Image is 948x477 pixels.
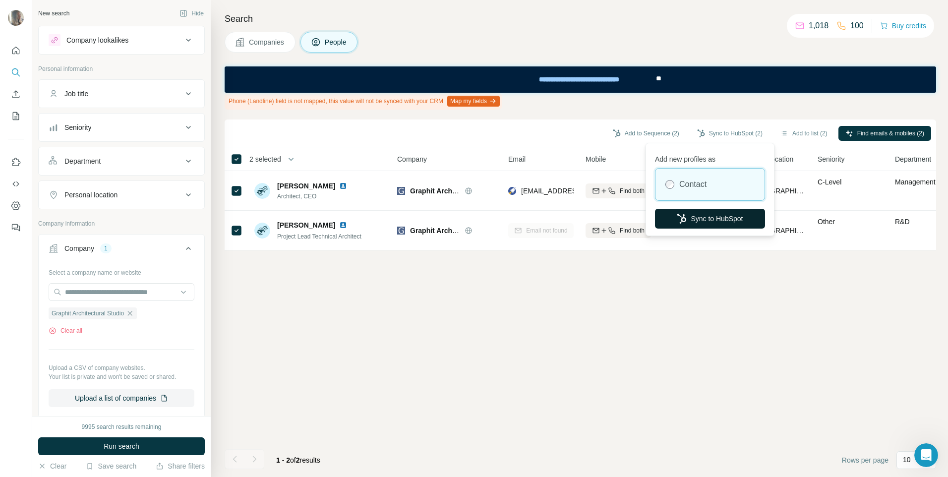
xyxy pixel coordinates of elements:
[8,197,24,215] button: Dashboard
[39,237,204,264] button: Company1
[82,422,162,431] div: 9995 search results remaining
[325,37,348,47] span: People
[620,226,645,235] span: Find both
[277,220,335,230] span: [PERSON_NAME]
[753,186,806,196] span: [GEOGRAPHIC_DATA]
[49,389,194,407] button: Upload a list of companies
[895,154,931,164] span: Department
[38,437,205,455] button: Run search
[225,66,936,93] iframe: Banner
[410,187,503,195] span: Graphit Architectural Studio
[8,85,24,103] button: Enrich CSV
[64,89,88,99] div: Job title
[39,149,204,173] button: Department
[914,443,938,467] iframe: Intercom live chat
[8,175,24,193] button: Use Surfe API
[249,37,285,47] span: Companies
[818,218,835,226] span: Other
[276,456,290,464] span: 1 - 2
[277,233,361,240] span: Project Lead Technical Architect
[818,154,844,164] span: Seniority
[39,82,204,106] button: Job title
[64,122,91,132] div: Seniority
[66,35,128,45] div: Company lookalikes
[753,226,806,236] span: [GEOGRAPHIC_DATA]
[895,218,910,226] span: R&D
[8,10,24,26] img: Avatar
[857,129,924,138] span: Find emails & mobiles (2)
[39,183,204,207] button: Personal location
[655,150,765,164] p: Add new profiles as
[39,28,204,52] button: Company lookalikes
[64,243,94,253] div: Company
[606,126,686,141] button: Add to Sequence (2)
[447,96,500,107] button: Map my fields
[410,227,503,235] span: Graphit Architectural Studio
[39,116,204,139] button: Seniority
[339,182,347,190] img: LinkedIn logo
[296,456,300,464] span: 2
[38,9,69,18] div: New search
[903,455,911,465] p: 10
[690,126,770,141] button: Sync to HubSpot (2)
[895,178,936,186] span: Management
[100,244,112,253] div: 1
[64,156,101,166] div: Department
[8,63,24,81] button: Search
[850,20,864,32] p: 100
[52,309,124,318] span: Graphit Architectural Studio
[86,461,136,471] button: Save search
[49,363,194,372] p: Upload a CSV of company websites.
[104,441,139,451] span: Run search
[880,19,926,33] button: Buy credits
[818,178,841,186] span: C-Level
[620,186,645,195] span: Find both
[397,227,405,235] img: Logo of Graphit Architectural Studio
[838,126,931,141] button: Find emails & mobiles (2)
[38,219,205,228] p: Company information
[773,126,834,141] button: Add to list (2)
[809,20,829,32] p: 1,018
[290,456,296,464] span: of
[49,264,194,277] div: Select a company name or website
[679,179,707,190] label: Contact
[397,187,405,195] img: Logo of Graphit Architectural Studio
[276,456,320,464] span: results
[254,183,270,199] img: Avatar
[397,154,427,164] span: Company
[655,209,765,229] button: Sync to HubSpot
[277,181,335,191] span: [PERSON_NAME]
[8,42,24,60] button: Quick start
[173,6,211,21] button: Hide
[49,372,194,381] p: Your list is private and won't be saved or shared.
[521,187,639,195] span: [EMAIL_ADDRESS][DOMAIN_NAME]
[508,186,516,196] img: provider rocketreach logo
[277,192,351,201] span: Architect, CEO
[49,326,82,335] button: Clear all
[38,64,205,73] p: Personal information
[254,223,270,238] img: Avatar
[8,153,24,171] button: Use Surfe on LinkedIn
[339,221,347,229] img: LinkedIn logo
[586,183,651,198] button: Find both
[586,154,606,164] span: Mobile
[842,455,889,465] span: Rows per page
[38,461,66,471] button: Clear
[225,12,936,26] h4: Search
[586,223,651,238] button: Find both
[508,154,526,164] span: Email
[8,219,24,237] button: Feedback
[249,154,281,164] span: 2 selected
[8,107,24,125] button: My lists
[156,461,205,471] button: Share filters
[225,93,502,110] div: Phone (Landline) field is not mapped, this value will not be synced with your CRM
[64,190,118,200] div: Personal location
